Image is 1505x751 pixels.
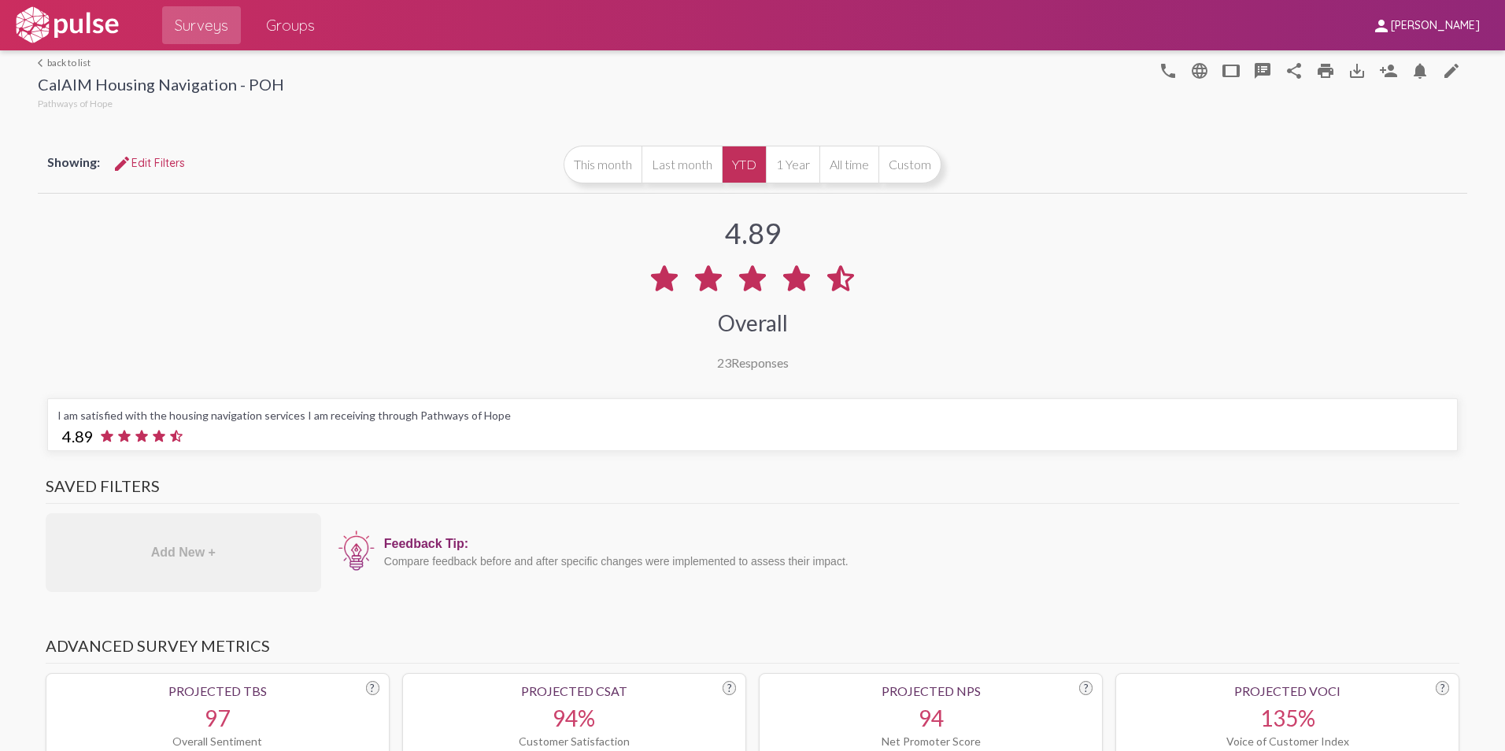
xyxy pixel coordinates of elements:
div: Projected NPS [769,683,1093,698]
button: 1 Year [766,146,819,183]
mat-icon: language [1159,61,1178,80]
span: Edit Filters [113,156,185,170]
a: back to list [38,57,284,68]
span: Pathways of Hope [38,98,113,109]
div: Net Promoter Score [769,734,1093,748]
button: speaker_notes [1247,54,1278,86]
div: Voice of Customer Index [1126,734,1449,748]
mat-icon: person [1372,17,1391,35]
a: Groups [253,6,327,44]
div: ? [1436,681,1449,695]
h3: Advanced Survey Metrics [46,636,1459,664]
mat-icon: Edit Filters [113,154,131,173]
a: edit [1436,54,1467,86]
mat-icon: Download [1348,61,1366,80]
div: 94 [769,705,1093,731]
div: Compare feedback before and after specific changes were implemented to assess their impact. [384,555,1451,568]
div: Overall Sentiment [56,734,379,748]
button: Bell [1404,54,1436,86]
span: Surveys [175,11,228,39]
mat-icon: tablet [1222,61,1241,80]
div: 135% [1126,705,1449,731]
div: 94% [412,705,736,731]
div: Responses [717,355,789,370]
button: Edit FiltersEdit Filters [100,149,198,177]
div: 97 [56,705,379,731]
button: language [1152,54,1184,86]
mat-icon: language [1190,61,1209,80]
mat-icon: Bell [1411,61,1429,80]
button: Share [1278,54,1310,86]
button: tablet [1215,54,1247,86]
span: Showing: [47,154,100,169]
div: ? [1079,681,1093,695]
div: Feedback Tip: [384,537,1451,551]
mat-icon: arrow_back_ios [38,58,47,68]
mat-icon: print [1316,61,1335,80]
button: YTD [722,146,766,183]
span: 23 [717,355,731,370]
button: This month [564,146,642,183]
span: Groups [266,11,315,39]
mat-icon: Person [1379,61,1398,80]
span: 4.89 [62,427,94,446]
div: Add New + [46,513,321,592]
button: Custom [878,146,941,183]
div: CalAIM Housing Navigation - POH [38,75,284,98]
button: Download [1341,54,1373,86]
span: [PERSON_NAME] [1391,19,1480,33]
div: Projected TBS [56,683,379,698]
button: Person [1373,54,1404,86]
a: Surveys [162,6,241,44]
mat-icon: speaker_notes [1253,61,1272,80]
button: Last month [642,146,722,183]
a: print [1310,54,1341,86]
mat-icon: edit [1442,61,1461,80]
h3: Saved Filters [46,476,1459,504]
div: 4.89 [725,216,781,250]
img: white-logo.svg [13,6,121,45]
div: Projected CSAT [412,683,736,698]
img: icon12.png [337,529,376,573]
button: language [1184,54,1215,86]
button: All time [819,146,878,183]
div: Customer Satisfaction [412,734,736,748]
mat-icon: Share [1285,61,1303,80]
div: ? [366,681,379,695]
div: Overall [718,309,788,336]
div: I am satisfied with the housing navigation services I am receiving through Pathways of Hope [57,409,1448,422]
div: ? [723,681,736,695]
div: Projected VoCI [1126,683,1449,698]
button: [PERSON_NAME] [1359,10,1492,39]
